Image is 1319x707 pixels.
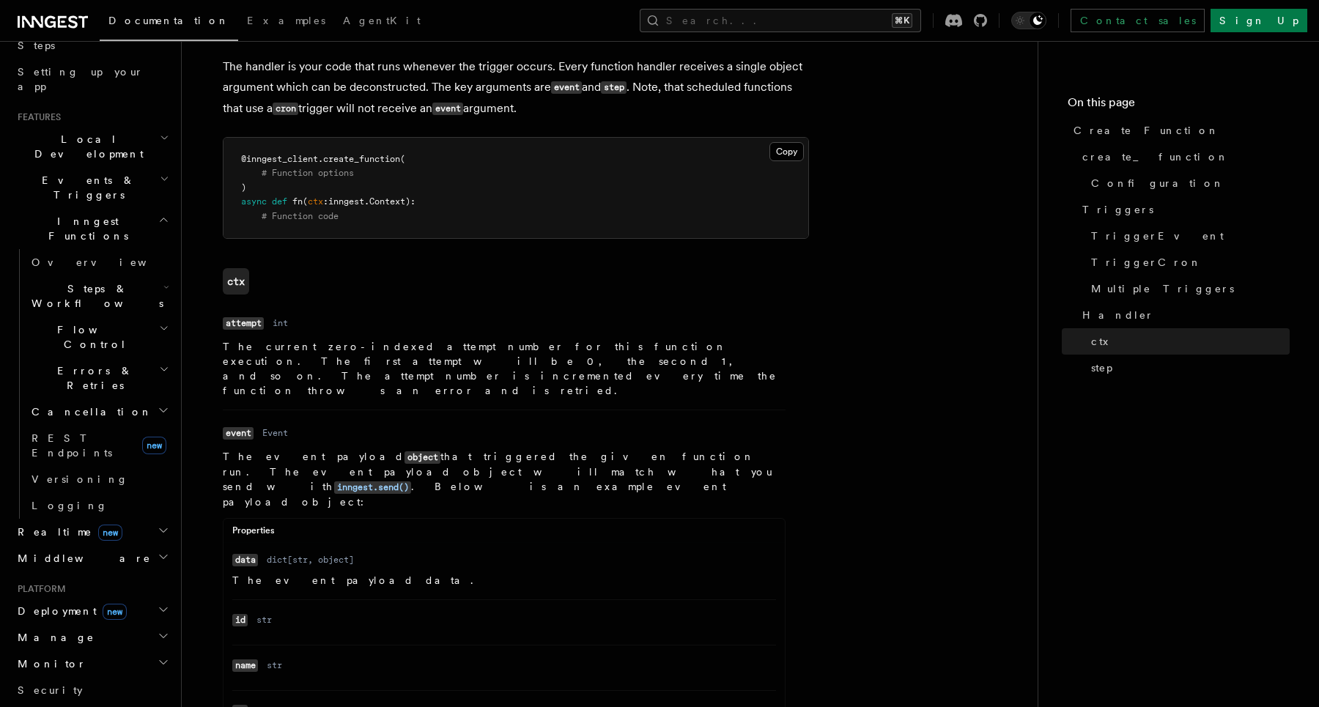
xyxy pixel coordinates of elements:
span: Platform [12,583,66,595]
code: data [232,554,258,566]
code: cron [273,103,298,115]
span: Multiple Triggers [1091,281,1234,296]
button: Local Development [12,126,172,167]
span: Cancellation [26,404,152,419]
span: Monitor [12,656,86,671]
span: Create Function [1074,123,1219,138]
span: Inngest Functions [12,214,158,243]
dd: str [267,659,282,671]
div: Inngest Functions [12,249,172,519]
button: Middleware [12,545,172,571]
span: Overview [32,256,182,268]
button: Events & Triggers [12,167,172,208]
button: Toggle dark mode [1011,12,1046,29]
span: # Function options [262,168,354,178]
button: Steps & Workflows [26,275,172,317]
span: Setting up your app [18,66,144,92]
button: Manage [12,624,172,651]
dd: str [256,614,272,626]
a: Documentation [100,4,238,41]
a: Logging [26,492,172,519]
a: AgentKit [334,4,429,40]
span: def [272,196,287,207]
p: The event payload data. [232,573,776,588]
code: event [432,103,463,115]
a: Contact sales [1071,9,1205,32]
span: TriggerCron [1091,255,1202,270]
code: step [601,81,627,94]
button: Realtimenew [12,519,172,545]
span: Middleware [12,551,151,566]
span: new [142,437,166,454]
p: The current zero-indexed attempt number for this function execution. The first attempt will be 0,... [223,339,786,398]
span: Realtime [12,525,122,539]
span: ) [241,182,246,193]
a: Examples [238,4,334,40]
span: : [323,196,328,207]
code: event [223,427,254,440]
span: @inngest_client [241,154,318,164]
code: inngest.send() [334,481,411,494]
span: Local Development [12,132,160,161]
a: Multiple Triggers [1085,275,1290,302]
span: Documentation [108,15,229,26]
dd: int [273,317,288,329]
span: Security [18,684,83,696]
button: Deploymentnew [12,598,172,624]
span: TriggerEvent [1091,229,1224,243]
span: REST Endpoints [32,432,112,459]
span: Events & Triggers [12,173,160,202]
span: Context): [369,196,415,207]
a: Handler [1076,302,1290,328]
span: Steps & Workflows [26,281,163,311]
div: Properties [223,525,785,543]
span: ( [303,196,308,207]
a: ctx [223,268,249,295]
span: create_function [1082,149,1229,164]
button: Flow Control [26,317,172,358]
a: Setting up your app [12,59,172,100]
span: async [241,196,267,207]
span: . [364,196,369,207]
code: attempt [223,317,264,330]
a: TriggerEvent [1085,223,1290,249]
dd: dict[str, object] [267,554,354,566]
span: Flow Control [26,322,159,352]
span: Logging [32,500,108,511]
span: Configuration [1091,176,1224,190]
button: Monitor [12,651,172,677]
a: step [1085,355,1290,381]
a: Create Function [1068,117,1290,144]
span: inngest [328,196,364,207]
span: # Function code [262,211,339,221]
a: REST Endpointsnew [26,425,172,466]
a: ctx [1085,328,1290,355]
a: Triggers [1076,196,1290,223]
span: Errors & Retries [26,363,159,393]
span: Examples [247,15,325,26]
span: Deployment [12,604,127,618]
p: The event payload that triggered the given function run. The event payload object will match what... [223,449,786,509]
span: Handler [1082,308,1154,322]
span: Features [12,111,61,123]
p: The handler is your code that runs whenever the trigger occurs. Every function handler receives a... [223,56,809,119]
code: id [232,614,248,626]
span: ctx [1091,334,1118,349]
span: fn [292,196,303,207]
span: Versioning [32,473,128,485]
span: ctx [308,196,323,207]
h4: On this page [1068,94,1290,117]
code: name [232,659,258,672]
span: new [98,525,122,541]
span: ( [400,154,405,164]
a: inngest.send() [334,481,411,492]
a: Sign Up [1211,9,1307,32]
a: Configuration [1085,170,1290,196]
button: Inngest Functions [12,208,172,249]
span: step [1091,360,1112,375]
button: Errors & Retries [26,358,172,399]
a: Versioning [26,466,172,492]
a: Security [12,677,172,703]
span: Triggers [1082,202,1153,217]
